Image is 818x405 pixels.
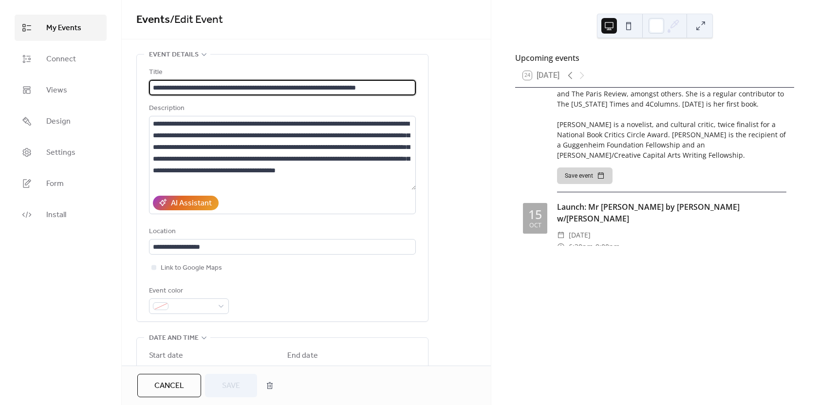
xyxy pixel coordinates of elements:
[287,350,318,362] div: End date
[136,9,170,31] a: Events
[149,49,199,61] span: Event details
[149,332,199,344] span: Date and time
[149,226,414,238] div: Location
[171,198,212,209] div: AI Assistant
[170,9,223,31] span: / Edit Event
[46,85,67,96] span: Views
[569,229,591,241] span: [DATE]
[149,67,414,78] div: Title
[595,241,620,253] span: 9:00pm
[219,364,235,375] span: Time
[46,178,64,190] span: Form
[46,147,75,159] span: Settings
[161,262,222,274] span: Link to Google Maps
[154,380,184,392] span: Cancel
[557,229,565,241] div: ​
[15,77,107,103] a: Views
[529,222,541,229] div: Oct
[149,350,183,362] div: Start date
[528,208,542,221] div: 15
[357,364,373,375] span: Time
[515,52,794,64] div: Upcoming events
[569,241,593,253] span: 6:30pm
[149,103,414,114] div: Description
[46,22,81,34] span: My Events
[557,202,740,224] a: Launch: Mr [PERSON_NAME] by [PERSON_NAME] w/[PERSON_NAME]
[557,241,565,253] div: ​
[15,15,107,41] a: My Events
[15,170,107,197] a: Form
[15,139,107,166] a: Settings
[137,374,201,397] button: Cancel
[287,364,302,375] span: Date
[46,54,76,65] span: Connect
[15,108,107,134] a: Design
[15,46,107,72] a: Connect
[149,364,164,375] span: Date
[153,196,219,210] button: AI Assistant
[46,209,66,221] span: Install
[149,285,227,297] div: Event color
[15,202,107,228] a: Install
[593,241,595,253] span: -
[557,167,613,184] button: Save event
[46,116,71,128] span: Design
